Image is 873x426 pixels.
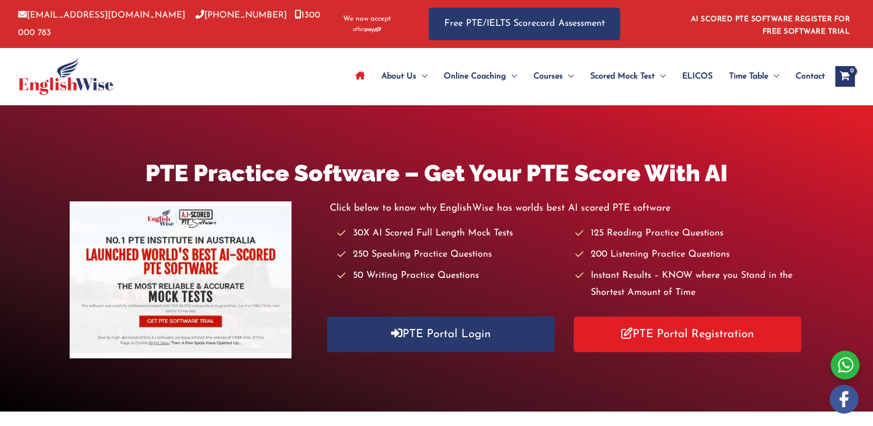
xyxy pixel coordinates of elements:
[729,58,768,94] span: Time Table
[655,58,666,94] span: Menu Toggle
[429,8,620,40] a: Free PTE/IELTS Scorecard Assessment
[373,58,435,94] a: About UsMenu Toggle
[533,58,563,94] span: Courses
[353,27,381,33] img: Afterpay-Logo
[416,58,427,94] span: Menu Toggle
[563,58,574,94] span: Menu Toggle
[18,11,320,37] a: 1300 000 783
[343,14,391,24] span: We now accept
[574,317,801,352] a: PTE Portal Registration
[685,7,855,41] aside: Header Widget 1
[691,15,850,36] a: AI SCORED PTE SOFTWARE REGISTER FOR FREE SOFTWARE TRIAL
[327,317,554,352] a: PTE Portal Login
[590,58,655,94] span: Scored Mock Test
[70,201,292,358] img: pte-institute-main
[337,225,565,242] li: 30X AI Scored Full Length Mock Tests
[506,58,517,94] span: Menu Toggle
[18,11,185,20] a: [EMAIL_ADDRESS][DOMAIN_NAME]
[525,58,582,94] a: CoursesMenu Toggle
[830,385,859,414] img: white-facebook.png
[582,58,674,94] a: Scored Mock TestMenu Toggle
[682,58,713,94] span: ELICOS
[575,267,803,302] li: Instant Results – KNOW where you Stand in the Shortest Amount of Time
[575,225,803,242] li: 125 Reading Practice Questions
[787,58,825,94] a: Contact
[796,58,825,94] span: Contact
[444,58,506,94] span: Online Coaching
[835,66,855,87] a: View Shopping Cart, empty
[575,246,803,263] li: 200 Listening Practice Questions
[435,58,525,94] a: Online CoachingMenu Toggle
[381,58,416,94] span: About Us
[347,58,825,94] nav: Site Navigation: Main Menu
[674,58,721,94] a: ELICOS
[196,11,287,20] a: [PHONE_NUMBER]
[337,246,565,263] li: 250 Speaking Practice Questions
[337,267,565,285] li: 50 Writing Practice Questions
[330,200,803,217] p: Click below to know why EnglishWise has worlds best AI scored PTE software
[721,58,787,94] a: Time TableMenu Toggle
[70,157,803,190] h1: PTE Practice Software – Get Your PTE Score With AI
[768,58,779,94] span: Menu Toggle
[18,58,114,95] img: cropped-ew-logo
